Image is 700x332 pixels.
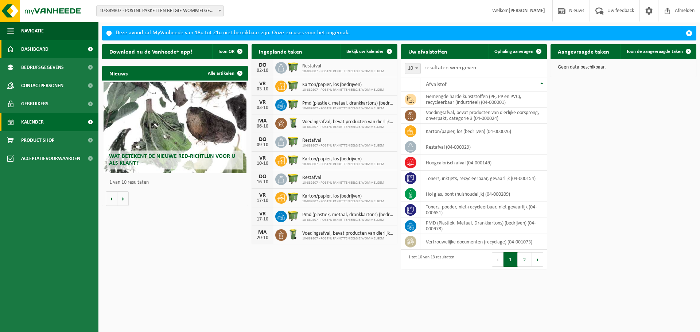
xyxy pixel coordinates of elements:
[302,69,384,74] span: 10-889807 - POSTNL PAKKETTEN BELGIE WOMMELGEM
[302,106,394,111] span: 10-889807 - POSTNL PAKKETTEN BELGIE WOMMELGEM
[621,44,696,59] a: Toon de aangevraagde taken
[202,66,247,81] a: Alle artikelen
[21,40,48,58] span: Dashboard
[405,63,420,74] span: 10
[255,142,270,148] div: 09-10
[255,211,270,217] div: VR
[255,118,270,124] div: MA
[255,174,270,180] div: DO
[102,44,199,58] h2: Download nu de Vanheede+ app!
[255,105,270,110] div: 03-10
[302,156,384,162] span: Karton/papier, los (bedrijven)
[401,44,455,58] h2: Uw afvalstoffen
[302,101,394,106] span: Pmd (plastiek, metaal, drankkartons) (bedrijven)
[405,63,421,74] span: 10
[109,153,235,166] span: Wat betekent de nieuwe RED-richtlijn voor u als klant?
[302,162,384,167] span: 10-889807 - POSTNL PAKKETTEN BELGIE WOMMELGEM
[21,149,80,168] span: Acceptatievoorwaarden
[302,237,394,241] span: 10-889807 - POSTNL PAKKETTEN BELGIE WOMMELGEM
[117,191,129,206] button: Volgende
[109,180,244,185] p: 1 van 10 resultaten
[97,6,223,16] span: 10-889807 - POSTNL PAKKETTEN BELGIE WOMMELGEM - WOMMELGEM
[106,191,117,206] button: Vorige
[255,180,270,185] div: 16-10
[302,63,384,69] span: Restafval
[420,218,547,234] td: PMD (Plastiek, Metaal, Drankkartons) (bedrijven) (04-000978)
[405,251,454,267] div: 1 tot 10 van 13 resultaten
[104,82,246,173] a: Wat betekent de nieuwe RED-richtlijn voor u als klant?
[420,155,547,171] td: hoogcalorisch afval (04-000149)
[116,26,682,40] div: Deze avond zal MyVanheede van 18u tot 21u niet bereikbaar zijn. Onze excuses voor het ongemak.
[302,175,384,181] span: Restafval
[287,135,299,148] img: WB-1100-HPE-GN-50
[255,155,270,161] div: VR
[21,95,48,113] span: Gebruikers
[302,194,384,199] span: Karton/papier, los (bedrijven)
[255,137,270,142] div: DO
[255,198,270,203] div: 17-10
[341,44,397,59] a: Bekijk uw kalender
[346,49,384,54] span: Bekijk uw kalender
[302,231,394,237] span: Voedingsafval, bevat producten van dierlijke oorsprong, onverpakt, categorie 3
[426,82,447,87] span: Afvalstof
[287,98,299,110] img: WB-1100-HPE-GN-50
[420,124,547,139] td: karton/papier, los (bedrijven) (04-000026)
[551,44,617,58] h2: Aangevraagde taken
[255,230,270,235] div: MA
[302,144,384,148] span: 10-889807 - POSTNL PAKKETTEN BELGIE WOMMELGEM
[255,217,270,222] div: 17-10
[21,58,64,77] span: Bedrijfsgegevens
[255,62,270,68] div: DO
[21,22,44,40] span: Navigatie
[287,172,299,185] img: WB-1100-HPE-GN-50
[424,65,476,71] label: resultaten weergeven
[302,82,384,88] span: Karton/papier, los (bedrijven)
[21,131,54,149] span: Product Shop
[102,66,135,80] h2: Nieuws
[21,113,44,131] span: Kalender
[302,88,384,92] span: 10-889807 - POSTNL PAKKETTEN BELGIE WOMMELGEM
[255,81,270,87] div: VR
[255,99,270,105] div: VR
[252,44,310,58] h2: Ingeplande taken
[302,212,394,218] span: Pmd (plastiek, metaal, drankkartons) (bedrijven)
[96,5,224,16] span: 10-889807 - POSTNL PAKKETTEN BELGIE WOMMELGEM - WOMMELGEM
[420,234,547,250] td: vertrouwelijke documenten (recyclage) (04-001073)
[532,252,543,267] button: Next
[255,87,270,92] div: 03-10
[302,199,384,204] span: 10-889807 - POSTNL PAKKETTEN BELGIE WOMMELGEM
[302,181,384,185] span: 10-889807 - POSTNL PAKKETTEN BELGIE WOMMELGEM
[302,138,384,144] span: Restafval
[503,252,518,267] button: 1
[255,235,270,241] div: 20-10
[255,161,270,166] div: 10-10
[420,108,547,124] td: voedingsafval, bevat producten van dierlijke oorsprong, onverpakt, categorie 3 (04-000024)
[302,125,394,129] span: 10-889807 - POSTNL PAKKETTEN BELGIE WOMMELGEM
[255,192,270,198] div: VR
[509,8,545,13] strong: [PERSON_NAME]
[420,202,547,218] td: toners, poeder, niet-recycleerbaar, niet gevaarlijk (04-000651)
[518,252,532,267] button: 2
[287,61,299,73] img: WB-1100-HPE-GN-50
[255,124,270,129] div: 06-10
[420,171,547,186] td: toners, inktjets, recycleerbaar, gevaarlijk (04-000154)
[287,154,299,166] img: WB-1100-HPE-GN-50
[558,65,689,70] p: Geen data beschikbaar.
[302,119,394,125] span: Voedingsafval, bevat producten van dierlijke oorsprong, onverpakt, categorie 3
[420,139,547,155] td: restafval (04-000029)
[21,77,63,95] span: Contactpersonen
[420,91,547,108] td: gemengde harde kunststoffen (PE, PP en PVC), recycleerbaar (industrieel) (04-000001)
[287,191,299,203] img: WB-1100-HPE-GN-50
[492,252,503,267] button: Previous
[626,49,683,54] span: Toon de aangevraagde taken
[489,44,546,59] a: Ophaling aanvragen
[255,68,270,73] div: 02-10
[287,79,299,92] img: WB-1100-HPE-GN-50
[218,49,234,54] span: Toon QR
[287,210,299,222] img: WB-1100-HPE-GN-50
[287,228,299,241] img: WB-0140-HPE-GN-50
[302,218,394,222] span: 10-889807 - POSTNL PAKKETTEN BELGIE WOMMELGEM
[494,49,533,54] span: Ophaling aanvragen
[212,44,247,59] button: Toon QR
[420,186,547,202] td: hol glas, bont (huishoudelijk) (04-000209)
